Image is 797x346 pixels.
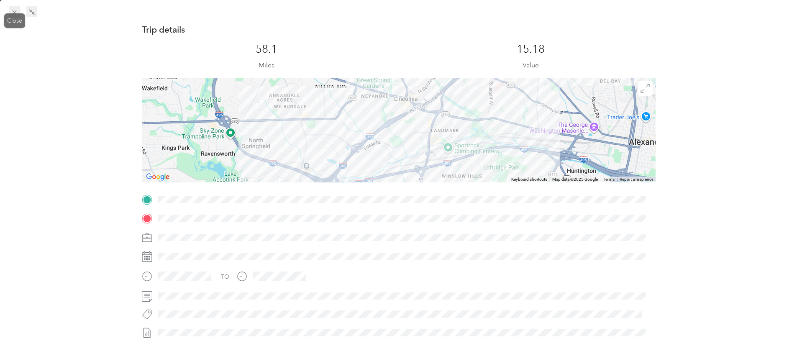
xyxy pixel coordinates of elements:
a: Terms (opens in new tab) [603,177,615,182]
div: Close [4,13,25,28]
span: Map data ©2025 Google [552,177,598,182]
p: Miles [259,60,274,71]
a: Open this area in Google Maps (opens a new window) [144,172,172,182]
a: Report a map error [620,177,653,182]
p: Value [523,60,539,71]
iframe: Everlance-gr Chat Button Frame [750,299,797,346]
p: Trip details [142,24,185,36]
div: TO [221,272,229,281]
p: 15.18 [517,43,545,56]
p: 58.1 [256,43,277,56]
button: Keyboard shortcuts [511,177,547,182]
img: Google [144,172,172,182]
